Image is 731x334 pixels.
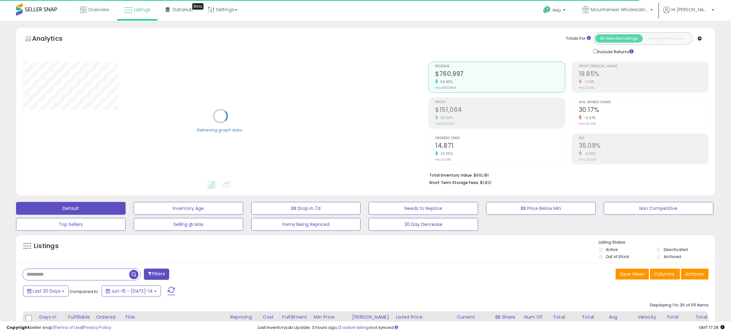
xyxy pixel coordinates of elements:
button: Jun-15 - [DATE]-14 [102,286,161,296]
div: Ordered Items [96,314,119,327]
small: Prev: $557,899 [435,86,456,90]
strong: Copyright [6,324,30,330]
h5: Analytics [32,34,75,45]
div: Total Rev. [553,314,576,327]
a: Hi [PERSON_NAME] [663,6,714,21]
div: Retrieving graph data.. [197,127,244,133]
a: Help [538,1,572,21]
span: Hi [PERSON_NAME] [671,6,710,13]
span: Last 30 Days [33,288,61,294]
h2: 19.85% [579,70,708,79]
small: 26.63% [438,115,453,120]
small: -11.39% [582,151,596,156]
i: Get Help [543,6,551,14]
label: Out of Stock [606,254,629,259]
div: Totals For [566,36,591,42]
small: Prev: 12,085 [435,158,451,162]
div: Num of Comp. [524,314,547,327]
div: Last InventoryLab Update: 3 hours ago, not synced. [258,325,725,331]
p: Listing States: [599,239,715,246]
span: Profit [435,101,565,104]
span: Revenue [435,65,565,68]
div: Avg Selling Price [609,314,632,334]
h2: 30.17% [579,106,708,115]
button: Needs to Reprice [369,202,478,215]
div: Min Price [314,314,347,321]
button: Last 30 Days [23,286,69,296]
label: Archived [664,254,681,259]
span: Avg. Buybox Share [579,101,708,104]
h2: $760,997 [435,70,565,79]
small: Prev: 21.38% [579,86,594,90]
span: Profit [PERSON_NAME] [579,65,708,68]
div: Listed Price [396,314,451,321]
h5: Listings [34,242,59,251]
small: Prev: 39.60% [579,158,596,162]
button: BB Drop in 7d [251,202,361,215]
div: [PERSON_NAME] [352,314,390,321]
h2: $151,064 [435,106,565,115]
button: 30 Day Decrease [369,218,478,231]
button: Non Competitive [604,202,713,215]
div: Velocity [637,314,661,321]
div: Title [125,314,225,321]
span: Compared to: [70,288,99,295]
label: Active [606,247,618,252]
button: BB Price Below Min [486,202,596,215]
div: Fulfillment [282,314,308,321]
button: Items Being Repriced [251,218,361,231]
button: Save View [616,269,649,280]
small: -7.16% [582,79,594,84]
button: Columns [650,269,680,280]
button: Filters [144,269,169,280]
span: Ordered Items [435,137,565,140]
div: Days In Stock [39,314,63,327]
div: Tooltip anchor [192,3,204,10]
span: Help [552,7,561,13]
small: 36.40% [438,79,453,84]
span: $1,821 [480,180,491,186]
span: Jun-15 - [DATE]-14 [111,288,153,294]
span: DataHub [173,6,193,13]
span: Listings [134,6,151,13]
small: Prev: $119,299 [435,122,455,126]
small: Prev: 32.43% [579,122,596,126]
div: Current Buybox Price [457,314,490,327]
button: Top Sellers [16,218,126,231]
button: Listings With Cost [643,34,690,43]
label: Deactivated [664,247,688,252]
small: -6.97% [582,115,596,120]
div: Fulfillable Quantity [68,314,90,327]
div: Cost [263,314,277,321]
button: Default [16,202,126,215]
button: All Selected Listings [595,34,643,43]
button: Selling @ Max [134,218,243,231]
b: Total Inventory Value: [429,172,473,178]
span: Overview [88,6,109,13]
span: 2025-08-14 17:28 GMT [699,324,725,330]
button: Actions [681,269,709,280]
a: Terms of Use [55,324,82,330]
a: Privacy Policy [83,324,111,330]
div: seller snap | | [6,325,111,331]
div: Displaying 1 to 25 of 1111 items [650,302,709,308]
div: Include Returns [588,48,641,55]
button: Inventory Age [134,202,243,215]
div: Total Rev. Diff. [582,314,603,334]
div: BB Share 24h. [495,314,519,327]
li: $610,181 [429,171,704,179]
h2: 35.09% [579,142,708,151]
span: ROI [579,137,708,140]
span: Columns [654,271,674,277]
b: Short Term Storage Fees: [429,180,479,185]
div: Repricing [230,314,257,321]
div: Total Profit [666,314,690,327]
small: 23.05% [438,151,453,156]
div: Total Profit Diff. [695,314,715,334]
h2: 14,871 [435,142,565,151]
a: 13 active listings [338,324,370,330]
span: Mountaineer Wholesaling [591,6,648,13]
